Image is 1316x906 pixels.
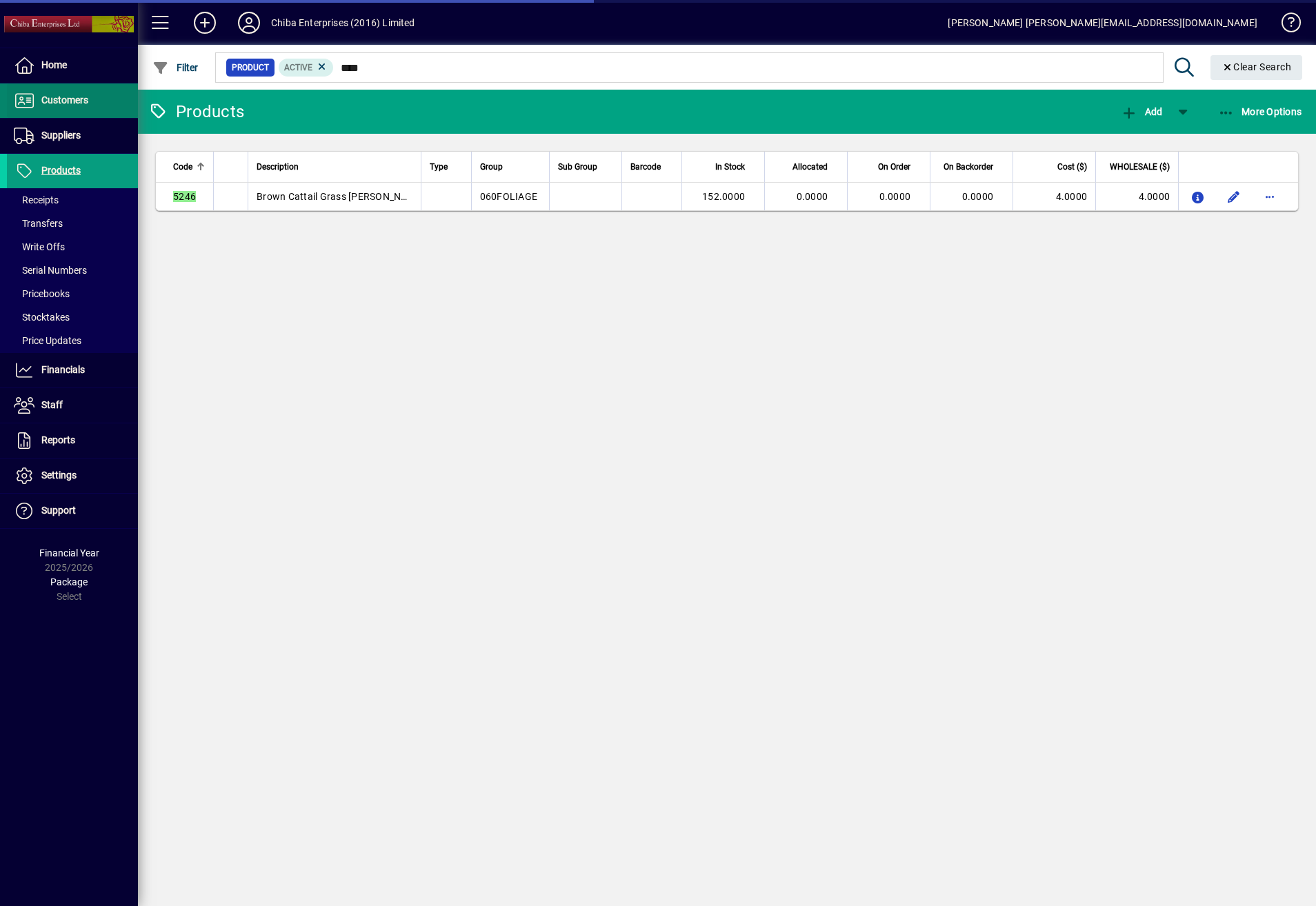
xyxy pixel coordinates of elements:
[879,191,911,202] span: 0.0000
[792,159,828,174] span: Allocated
[173,159,205,174] div: Code
[41,399,63,410] span: Staff
[1222,61,1292,72] span: Clear Search
[7,259,138,282] a: Serial Numbers
[7,329,138,352] a: Price Updates
[41,130,81,141] span: Suppliers
[1013,183,1095,210] td: 4.0000
[257,159,412,174] div: Description
[41,470,77,481] span: Settings
[173,159,192,174] span: Code
[14,241,65,252] span: Write Offs
[14,288,70,299] span: Pricebooks
[7,48,138,83] a: Home
[7,119,138,153] a: Suppliers
[7,83,138,118] a: Customers
[939,159,1006,174] div: On Backorder
[430,159,448,174] span: Type
[1121,106,1162,117] span: Add
[284,63,312,72] span: Active
[430,159,462,174] div: Type
[7,212,138,235] a: Transfers
[7,353,138,387] a: Financials
[690,159,757,174] div: In Stock
[232,61,269,74] span: Product
[773,159,840,174] div: Allocated
[878,159,910,174] span: On Order
[7,188,138,212] a: Receipts
[41,434,75,445] span: Reports
[630,159,673,174] div: Barcode
[14,312,70,323] span: Stocktakes
[1110,159,1170,174] span: WHOLESALE ($)
[50,576,88,587] span: Package
[856,159,923,174] div: On Order
[480,159,503,174] span: Group
[558,159,613,174] div: Sub Group
[41,505,76,516] span: Support
[7,388,138,423] a: Staff
[1259,185,1281,208] button: More options
[271,12,415,34] div: Chiba Enterprises (2016) Limited
[14,218,63,229] span: Transfers
[1223,185,1245,208] button: Edit
[7,235,138,259] a: Write Offs
[148,101,244,123] div: Products
[1057,159,1087,174] span: Cost ($)
[7,423,138,458] a: Reports
[948,12,1257,34] div: [PERSON_NAME] [PERSON_NAME][EMAIL_ADDRESS][DOMAIN_NAME]
[944,159,993,174] span: On Backorder
[14,335,81,346] span: Price Updates
[702,191,745,202] span: 152.0000
[480,159,541,174] div: Group
[257,191,424,202] span: Brown Cattail Grass [PERSON_NAME]
[39,547,99,558] span: Financial Year
[1095,183,1178,210] td: 4.0000
[797,191,828,202] span: 0.0000
[14,265,87,276] span: Serial Numbers
[257,159,299,174] span: Description
[480,191,538,202] span: 060FOLIAGE
[715,159,745,174] span: In Stock
[41,59,67,70] span: Home
[152,62,199,73] span: Filter
[41,94,88,105] span: Customers
[7,459,138,493] a: Settings
[1271,3,1299,48] a: Knowledge Base
[227,10,271,35] button: Profile
[7,494,138,528] a: Support
[183,10,227,35] button: Add
[279,59,334,77] mat-chip: Activation Status: Active
[173,191,196,202] em: 5246
[1117,99,1166,124] button: Add
[1218,106,1302,117] span: More Options
[41,165,81,176] span: Products
[149,55,202,80] button: Filter
[630,159,661,174] span: Barcode
[14,194,59,205] span: Receipts
[41,364,85,375] span: Financials
[962,191,994,202] span: 0.0000
[1210,55,1303,80] button: Clear
[1215,99,1306,124] button: More Options
[7,282,138,305] a: Pricebooks
[7,305,138,329] a: Stocktakes
[558,159,597,174] span: Sub Group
